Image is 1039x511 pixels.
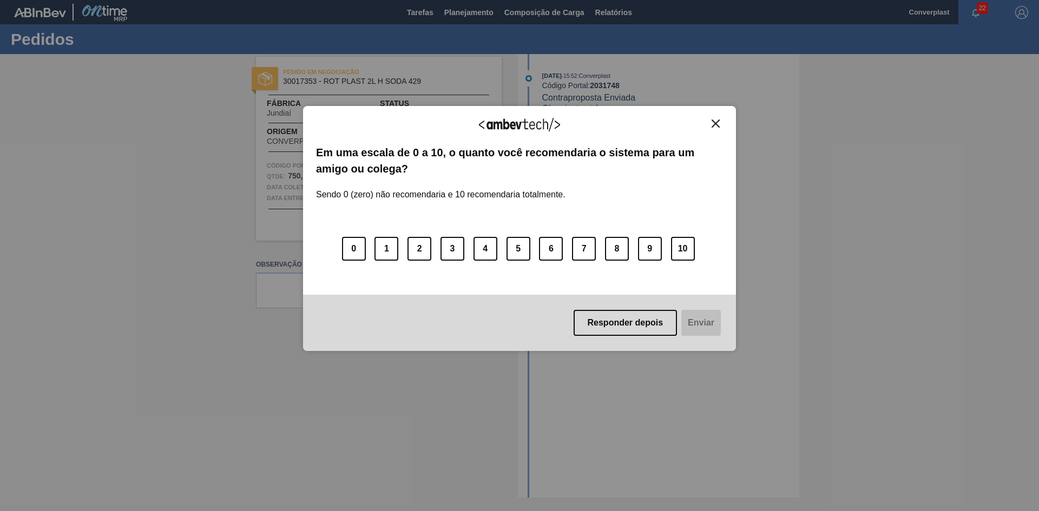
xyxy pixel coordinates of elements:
[407,237,431,261] button: 2
[316,177,565,200] label: Sendo 0 (zero) não recomendaria e 10 recomendaria totalmente.
[316,144,723,177] label: Em uma escala de 0 a 10, o quanto você recomendaria o sistema para um amigo ou colega?
[638,237,662,261] button: 9
[374,237,398,261] button: 1
[479,118,560,131] img: Logo Ambevtech
[574,310,678,336] button: Responder depois
[572,237,596,261] button: 7
[342,237,366,261] button: 0
[605,237,629,261] button: 8
[539,237,563,261] button: 6
[507,237,530,261] button: 5
[712,120,720,128] img: Close
[440,237,464,261] button: 3
[671,237,695,261] button: 10
[474,237,497,261] button: 4
[708,119,723,128] button: Close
